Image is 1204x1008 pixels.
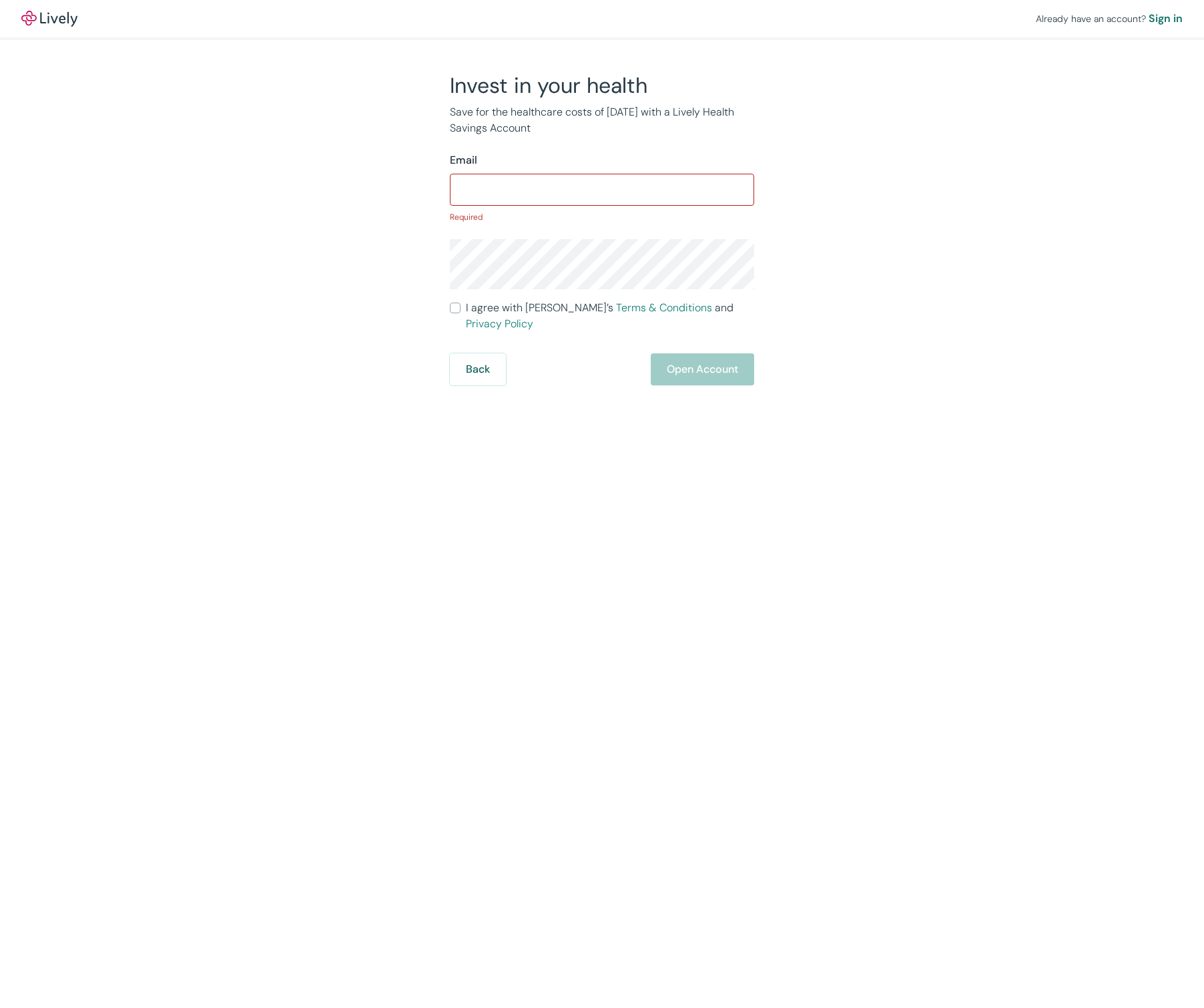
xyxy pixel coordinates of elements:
p: Required [450,211,754,223]
p: Save for the healthcare costs of [DATE] with a Lively Health Savings Account [450,104,754,136]
img: Lively [21,11,77,27]
button: Back [450,353,506,385]
label: Email [450,152,477,168]
a: LivelyLively [21,11,77,27]
a: Privacy Policy [466,317,533,331]
a: Sign in [1149,11,1183,27]
span: I agree with [PERSON_NAME]’s and [466,300,754,332]
a: Terms & Conditions [616,301,712,315]
div: Already have an account? [1036,11,1183,27]
h2: Invest in your health [450,72,754,99]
